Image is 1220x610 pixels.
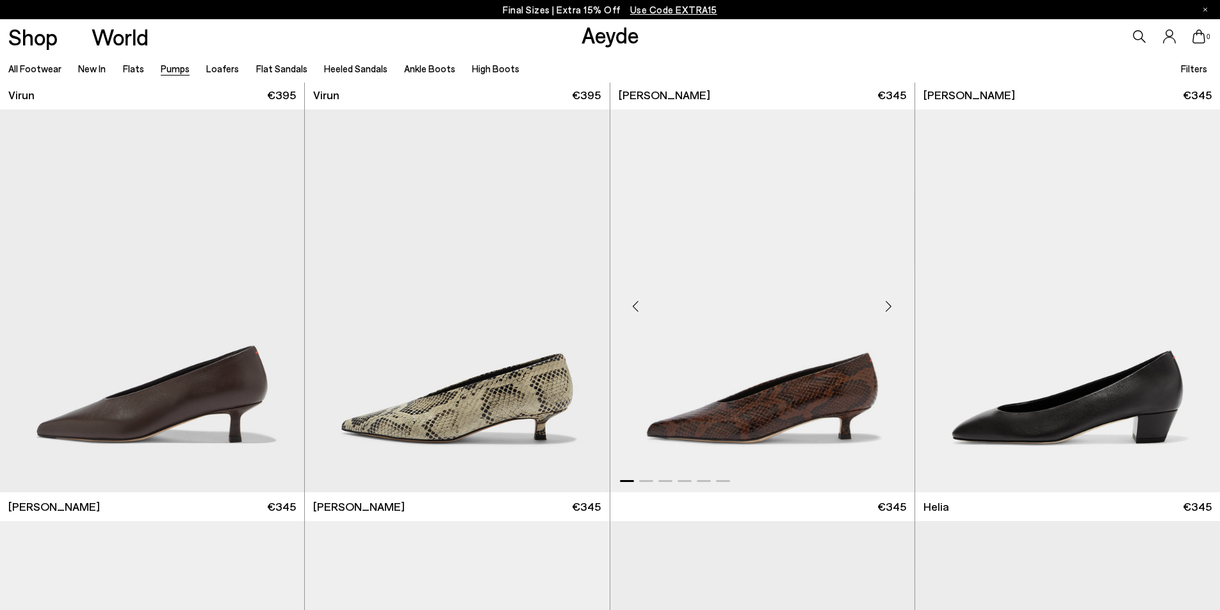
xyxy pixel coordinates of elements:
a: New In [78,63,106,74]
span: €395 [572,87,601,103]
a: 6 / 6 1 / 6 2 / 6 3 / 6 4 / 6 5 / 6 6 / 6 1 / 6 Next slide Previous slide [610,109,915,492]
a: Ankle Boots [404,63,455,74]
img: Clara Pointed-Toe Pumps [610,109,915,492]
a: 0 [1192,29,1205,44]
div: 1 / 6 [610,109,915,492]
a: Aeyde [582,21,639,48]
span: €395 [267,87,296,103]
a: World [92,26,149,48]
span: Helia [923,499,949,515]
a: Heeled Sandals [324,63,387,74]
span: [PERSON_NAME] [619,87,710,103]
img: Clara Pointed-Toe Pumps [915,109,1219,492]
div: 2 / 6 [915,109,1219,492]
a: Shop [8,26,58,48]
span: [PERSON_NAME] [923,87,1015,103]
img: Clara Pointed-Toe Pumps [305,109,609,492]
span: €345 [1183,499,1212,515]
a: [PERSON_NAME] €345 [610,81,915,109]
a: [PERSON_NAME] €345 [305,492,609,521]
span: €345 [572,499,601,515]
span: Filters [1181,63,1207,74]
a: Flats [123,63,144,74]
span: Navigate to /collections/ss25-final-sizes [630,4,717,15]
span: €345 [877,87,906,103]
a: Helia €345 [915,492,1220,521]
div: Next slide [870,287,908,325]
a: Virun €395 [305,81,609,109]
span: Virun [8,87,35,103]
span: €345 [267,499,296,515]
span: 0 [1205,33,1212,40]
span: €345 [1183,87,1212,103]
div: Previous slide [617,287,655,325]
a: Pumps [161,63,190,74]
a: Loafers [206,63,239,74]
a: High Boots [472,63,519,74]
span: €345 [877,499,906,515]
a: [PERSON_NAME] €345 [915,81,1220,109]
a: €345 [610,492,915,521]
span: [PERSON_NAME] [8,499,100,515]
span: Virun [313,87,339,103]
span: [PERSON_NAME] [313,499,405,515]
img: Helia Low-Cut Pumps [915,109,1220,492]
a: Flat Sandals [256,63,307,74]
a: All Footwear [8,63,61,74]
p: Final Sizes | Extra 15% Off [503,2,717,18]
